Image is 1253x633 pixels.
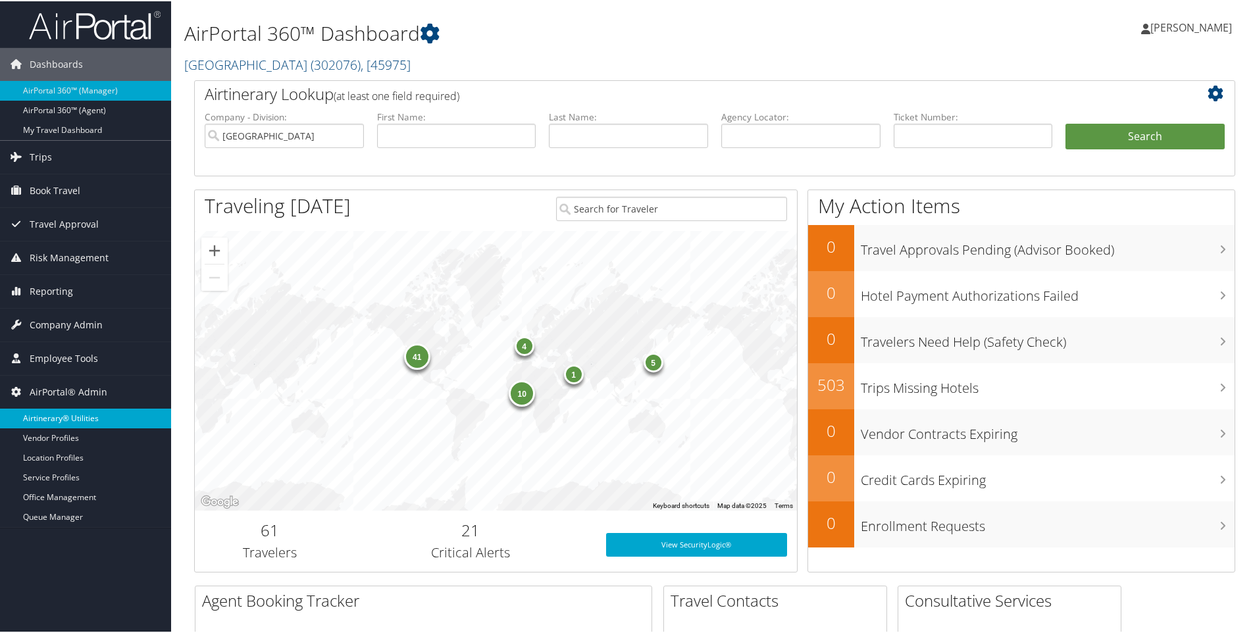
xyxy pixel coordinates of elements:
h2: 61 [205,518,336,540]
a: 0Credit Cards Expiring [808,454,1235,500]
span: , [ 45975 ] [361,55,411,72]
a: [GEOGRAPHIC_DATA] [184,55,411,72]
h2: Agent Booking Tracker [202,588,652,611]
h2: Airtinerary Lookup [205,82,1138,104]
span: [PERSON_NAME] [1150,19,1232,34]
div: 41 [404,342,430,368]
h2: Consultative Services [905,588,1121,611]
a: 503Trips Missing Hotels [808,362,1235,408]
label: First Name: [377,109,536,122]
button: Keyboard shortcuts [653,500,709,509]
h2: 0 [808,234,854,257]
label: Company - Division: [205,109,364,122]
span: Dashboards [30,47,83,80]
input: Search for Traveler [556,195,787,220]
button: Search [1065,122,1225,149]
h3: Credit Cards Expiring [861,463,1235,488]
span: Map data ©2025 [717,501,767,508]
h3: Hotel Payment Authorizations Failed [861,279,1235,304]
img: Google [198,492,242,509]
h2: 503 [808,372,854,395]
div: 10 [509,379,536,405]
h2: 0 [808,465,854,487]
h3: Travelers [205,542,336,561]
h2: 21 [355,518,586,540]
button: Zoom out [201,263,228,290]
div: 4 [515,334,534,354]
h1: AirPortal 360™ Dashboard [184,18,892,46]
a: [PERSON_NAME] [1141,7,1245,46]
span: Trips [30,139,52,172]
h2: 0 [808,511,854,533]
span: Employee Tools [30,341,98,374]
a: 0Hotel Payment Authorizations Failed [808,270,1235,316]
a: 0Travel Approvals Pending (Advisor Booked) [808,224,1235,270]
h2: Travel Contacts [671,588,886,611]
div: 1 [564,363,584,383]
span: Book Travel [30,173,80,206]
a: View SecurityLogic® [606,532,787,555]
h2: 0 [808,418,854,441]
h2: 0 [808,326,854,349]
a: 0Vendor Contracts Expiring [808,408,1235,454]
a: 0Travelers Need Help (Safety Check) [808,316,1235,362]
span: Travel Approval [30,207,99,240]
span: ( 302076 ) [311,55,361,72]
span: Risk Management [30,240,109,273]
a: Terms (opens in new tab) [775,501,793,508]
button: Zoom in [201,236,228,263]
h1: My Action Items [808,191,1235,218]
span: Company Admin [30,307,103,340]
h1: Traveling [DATE] [205,191,351,218]
img: airportal-logo.png [29,9,161,39]
h3: Critical Alerts [355,542,586,561]
a: Open this area in Google Maps (opens a new window) [198,492,242,509]
h3: Vendor Contracts Expiring [861,417,1235,442]
h2: 0 [808,280,854,303]
span: AirPortal® Admin [30,374,107,407]
h3: Travelers Need Help (Safety Check) [861,325,1235,350]
label: Agency Locator: [721,109,881,122]
h3: Trips Missing Hotels [861,371,1235,396]
h3: Enrollment Requests [861,509,1235,534]
h3: Travel Approvals Pending (Advisor Booked) [861,233,1235,258]
span: Reporting [30,274,73,307]
a: 0Enrollment Requests [808,500,1235,546]
label: Ticket Number: [894,109,1053,122]
label: Last Name: [549,109,708,122]
div: 5 [644,351,663,371]
span: (at least one field required) [334,88,459,102]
